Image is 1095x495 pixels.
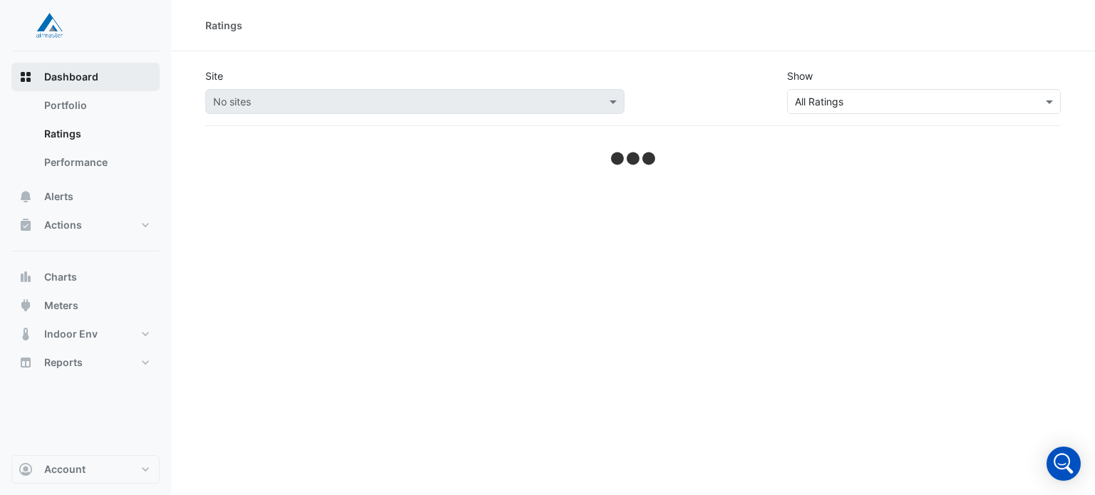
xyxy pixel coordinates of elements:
a: Ratings [33,120,160,148]
span: Reports [44,355,83,370]
span: Actions [44,218,82,232]
button: Dashboard [11,63,160,91]
button: Meters [11,291,160,320]
label: Site [205,68,223,83]
button: Actions [11,211,160,239]
app-icon: Actions [19,218,33,232]
span: Account [44,462,86,476]
span: Indoor Env [44,327,98,341]
div: Dashboard [11,91,160,182]
button: Reports [11,348,160,377]
button: Charts [11,263,160,291]
button: Indoor Env [11,320,160,348]
div: Open Intercom Messenger [1047,447,1081,481]
app-icon: Meters [19,298,33,313]
a: Portfolio [33,91,160,120]
span: Dashboard [44,70,98,84]
span: Meters [44,298,78,313]
app-icon: Alerts [19,189,33,204]
app-icon: Reports [19,355,33,370]
button: Account [11,455,160,484]
span: Alerts [44,189,73,204]
app-icon: Indoor Env [19,327,33,341]
img: Company Logo [17,11,81,40]
app-icon: Dashboard [19,70,33,84]
span: Charts [44,270,77,284]
a: Performance [33,148,160,177]
app-icon: Charts [19,270,33,284]
div: Ratings [205,18,242,33]
button: Alerts [11,182,160,211]
label: Show [787,68,813,83]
